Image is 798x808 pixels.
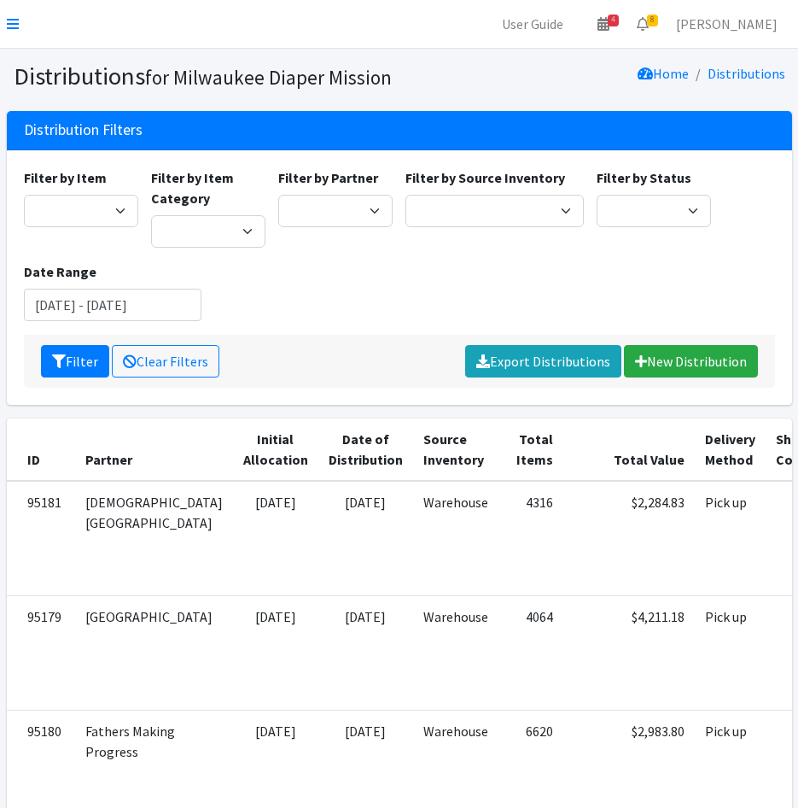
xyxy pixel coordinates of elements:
th: Delivery Method [695,419,766,481]
small: for Milwaukee Diaper Mission [145,65,392,90]
label: Filter by Status [597,167,691,188]
a: User Guide [488,7,577,41]
h1: Distributions [14,61,393,91]
td: 4064 [498,595,563,710]
td: [DATE] [233,481,318,596]
td: [GEOGRAPHIC_DATA] [75,595,233,710]
th: Source Inventory [413,419,498,481]
th: ID [7,419,75,481]
h3: Distribution Filters [24,121,143,139]
a: Home [638,65,689,82]
label: Date Range [24,261,96,282]
th: Total Value [563,419,695,481]
td: [DATE] [233,595,318,710]
a: Distributions [708,65,785,82]
span: 8 [647,15,658,26]
td: 4316 [498,481,563,596]
td: 95179 [7,595,75,710]
label: Filter by Source Inventory [405,167,565,188]
td: 95181 [7,481,75,596]
label: Filter by Item Category [151,167,265,208]
a: [PERSON_NAME] [662,7,791,41]
td: Warehouse [413,481,498,596]
td: $4,211.18 [563,595,695,710]
td: $2,284.83 [563,481,695,596]
td: [DATE] [318,481,413,596]
a: Export Distributions [465,345,621,378]
td: Pick up [695,481,766,596]
a: 8 [623,7,662,41]
td: [DEMOGRAPHIC_DATA] [GEOGRAPHIC_DATA] [75,481,233,596]
a: Clear Filters [112,345,219,378]
a: New Distribution [624,345,758,378]
th: Date of Distribution [318,419,413,481]
label: Filter by Partner [278,167,378,188]
a: 4 [584,7,623,41]
label: Filter by Item [24,167,107,188]
input: January 1, 2011 - December 31, 2011 [24,289,202,321]
td: Pick up [695,595,766,710]
td: [DATE] [318,595,413,710]
span: 4 [608,15,619,26]
th: Initial Allocation [233,419,318,481]
td: Warehouse [413,595,498,710]
th: Total Items [498,419,563,481]
th: Partner [75,419,233,481]
button: Filter [41,345,109,378]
